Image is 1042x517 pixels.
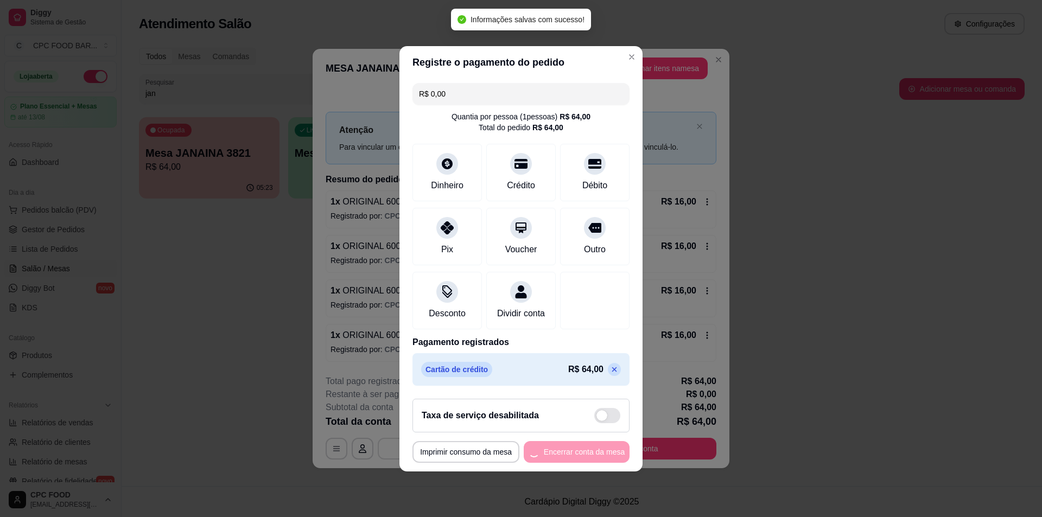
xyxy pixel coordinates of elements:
div: Dinheiro [431,179,463,192]
span: check-circle [458,15,466,24]
p: R$ 64,00 [568,363,603,376]
input: Ex.: hambúrguer de cordeiro [419,83,623,105]
div: Voucher [505,243,537,256]
div: Quantia por pessoa ( 1 pessoas) [452,111,590,122]
div: Crédito [507,179,535,192]
div: Dividir conta [497,307,545,320]
div: Outro [584,243,606,256]
button: Imprimir consumo da mesa [412,441,519,463]
p: Cartão de crédito [421,362,492,377]
div: Débito [582,179,607,192]
span: Informações salvas com sucesso! [471,15,584,24]
h2: Taxa de serviço desabilitada [422,409,539,422]
button: Close [623,48,640,66]
div: Desconto [429,307,466,320]
p: Pagamento registrados [412,336,630,349]
div: Pix [441,243,453,256]
header: Registre o pagamento do pedido [399,46,643,79]
div: Total do pedido [479,122,563,133]
div: R$ 64,00 [532,122,563,133]
div: R$ 64,00 [560,111,590,122]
